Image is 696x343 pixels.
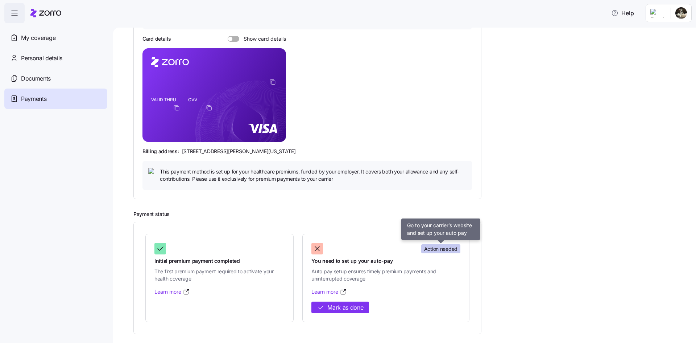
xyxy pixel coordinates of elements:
[148,168,157,177] img: icon bulb
[21,74,51,83] span: Documents
[21,94,46,103] span: Payments
[154,268,285,283] span: The first premium payment required to activate your health coverage
[142,35,171,42] h3: Card details
[188,97,197,102] tspan: CVV
[206,105,212,111] button: copy-to-clipboard
[151,97,176,102] tspan: VALID THRU
[4,89,107,109] a: Payments
[327,303,363,312] span: Mark as done
[675,7,687,19] img: c3fe2c41-1993-47af-9768-8ce2f2942b25-1757363521959.png
[160,168,467,183] span: This payment method is set up for your healthcare premiums, funded by your employer. It covers bo...
[260,127,266,134] button: copy-to-clipboard
[650,9,665,17] img: Employer logo
[239,36,286,42] span: Show card details
[269,79,276,85] button: copy-to-clipboard
[154,257,285,265] span: Initial premium payment completed
[173,105,180,111] button: copy-to-clipboard
[4,48,107,68] a: Personal details
[154,288,190,295] a: Learn more
[311,302,369,314] button: Mark as done
[611,9,634,17] span: Help
[182,148,296,155] span: [STREET_ADDRESS][PERSON_NAME][US_STATE]
[311,257,460,265] span: You need to set up your auto-pay
[4,68,107,89] a: Documents
[21,33,55,42] span: My coverage
[133,211,686,218] h2: Payment status
[605,6,640,20] button: Help
[21,54,62,63] span: Personal details
[311,288,347,295] a: Learn more
[142,148,179,155] span: Billing address:
[424,245,457,253] span: Action needed
[4,28,107,48] a: My coverage
[311,268,460,283] span: Auto pay setup ensures timely premium payments and uninterrupted coverage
